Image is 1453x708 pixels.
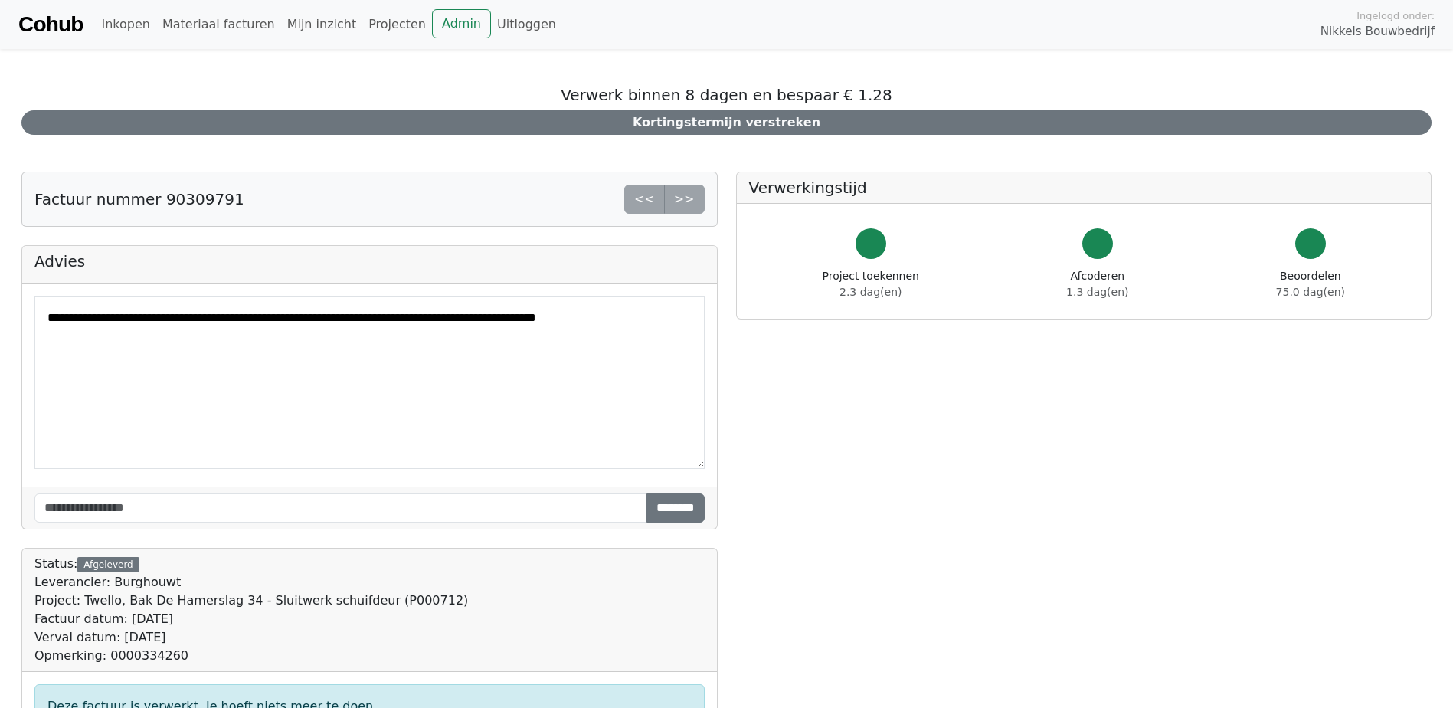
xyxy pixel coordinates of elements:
div: Opmerking: 0000334260 [34,647,468,665]
div: Project toekennen [823,268,919,300]
h5: Verwerkingstijd [749,179,1419,197]
div: Beoordelen [1276,268,1345,300]
div: Status: [34,555,468,665]
a: Cohub [18,6,83,43]
span: 1.3 dag(en) [1066,286,1128,298]
a: Uitloggen [491,9,562,40]
a: Inkopen [95,9,155,40]
h5: Advies [34,252,705,270]
a: Admin [432,9,491,38]
a: Projecten [362,9,432,40]
span: 75.0 dag(en) [1276,286,1345,298]
span: Ingelogd onder: [1356,8,1435,23]
span: 2.3 dag(en) [839,286,902,298]
a: Materiaal facturen [156,9,281,40]
div: Leverancier: Burghouwt [34,573,468,592]
span: Nikkels Bouwbedrijf [1320,23,1435,41]
div: Project: Twello, Bak De Hamerslag 34 - Sluitwerk schuifdeur (P000712) [34,592,468,610]
div: Verval datum: [DATE] [34,628,468,647]
a: Mijn inzicht [281,9,363,40]
div: Afcoderen [1066,268,1128,300]
div: Factuur datum: [DATE] [34,610,468,628]
div: Kortingstermijn verstreken [21,110,1432,135]
h5: Verwerk binnen 8 dagen en bespaar € 1.28 [21,86,1432,104]
div: Afgeleverd [77,557,139,572]
h5: Factuur nummer 90309791 [34,190,244,208]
